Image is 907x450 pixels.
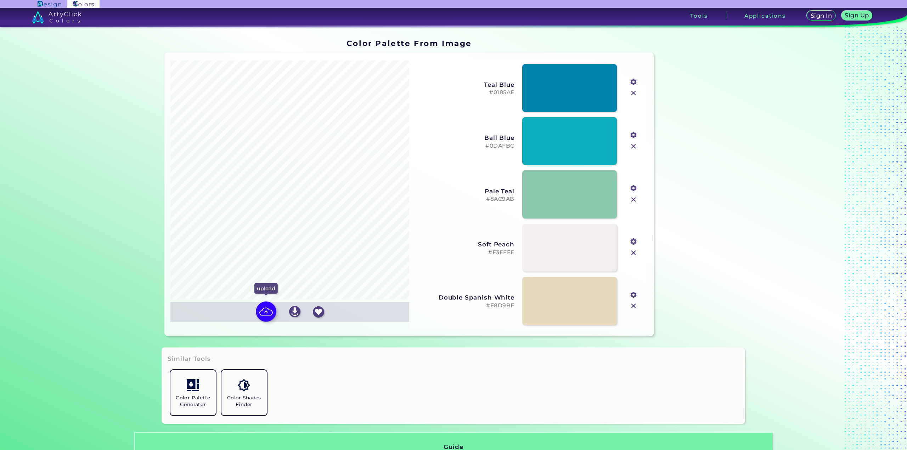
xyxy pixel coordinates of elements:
h5: #F3EFEE [415,249,514,256]
img: icon_col_pal_col.svg [187,379,199,391]
h3: Teal Blue [415,81,514,88]
a: Color Palette Generator [168,367,219,418]
img: icon_close.svg [629,142,638,151]
h5: #0DAFBC [415,143,514,149]
p: upload [254,283,278,294]
img: logo_artyclick_colors_white.svg [32,11,82,23]
img: icon_close.svg [629,195,638,204]
h3: Similar Tools [168,355,211,363]
img: icon_close.svg [629,89,638,98]
h3: Soft Peach [415,241,514,248]
h1: Color Palette From Image [347,38,472,49]
h5: Sign Up [845,12,869,18]
img: ArtyClick Design logo [38,1,61,7]
h5: Sign In [810,13,832,19]
img: icon_color_shades.svg [238,379,250,391]
h5: #E8D9BF [415,302,514,309]
img: icon_download_white.svg [289,306,300,317]
img: icon_close.svg [629,301,638,311]
h5: Color Shades Finder [224,394,264,408]
h3: Applications [744,13,786,18]
img: icon_favourite_white.svg [313,306,324,318]
h5: #0185AE [415,89,514,96]
img: icon_close.svg [629,248,638,257]
a: Sign In [806,11,836,21]
img: icon picture [256,301,276,322]
h3: Ball Blue [415,134,514,141]
h3: Pale Teal [415,188,514,195]
h3: Tools [690,13,708,18]
h5: #8AC9AB [415,196,514,203]
a: Sign Up [841,11,873,21]
h5: Color Palette Generator [173,394,213,408]
h3: Double Spanish White [415,294,514,301]
a: Color Shades Finder [219,367,270,418]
